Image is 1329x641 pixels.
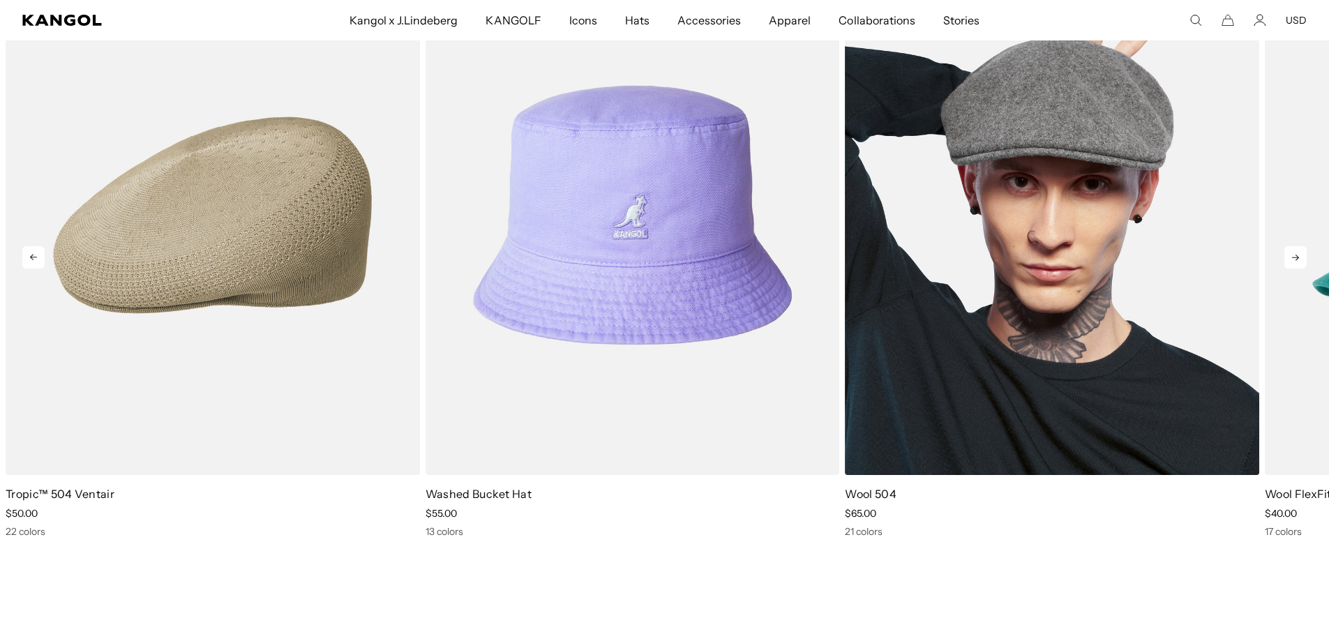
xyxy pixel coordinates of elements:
span: $65.00 [845,507,876,520]
summary: Search here [1189,14,1202,27]
button: USD [1286,14,1307,27]
span: $55.00 [426,507,457,520]
a: Wool 504 [845,487,896,501]
a: Washed Bucket Hat [426,487,532,501]
button: Cart [1222,14,1234,27]
div: 13 colors [426,525,840,538]
a: Tropic™ 504 Ventair [6,487,114,501]
a: Account [1254,14,1266,27]
div: 21 colors [845,525,1259,538]
div: 22 colors [6,525,420,538]
span: $50.00 [6,507,38,520]
span: $40.00 [1265,507,1297,520]
a: Kangol [22,15,231,26]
